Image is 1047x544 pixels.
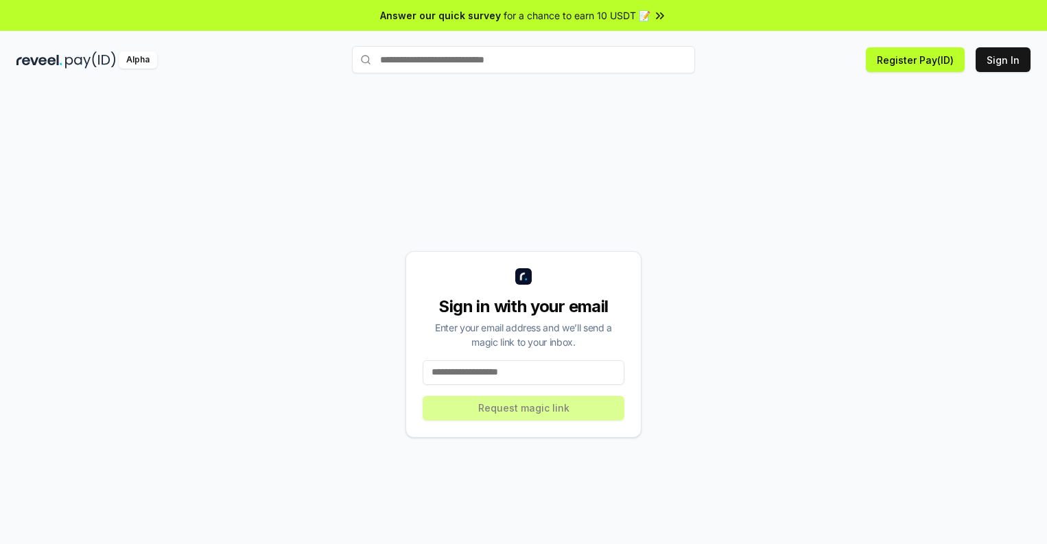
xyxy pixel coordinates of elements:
div: Enter your email address and we’ll send a magic link to your inbox. [423,320,624,349]
div: Alpha [119,51,157,69]
img: pay_id [65,51,116,69]
button: Sign In [976,47,1031,72]
span: for a chance to earn 10 USDT 📝 [504,8,650,23]
img: logo_small [515,268,532,285]
span: Answer our quick survey [380,8,501,23]
div: Sign in with your email [423,296,624,318]
img: reveel_dark [16,51,62,69]
button: Register Pay(ID) [866,47,965,72]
